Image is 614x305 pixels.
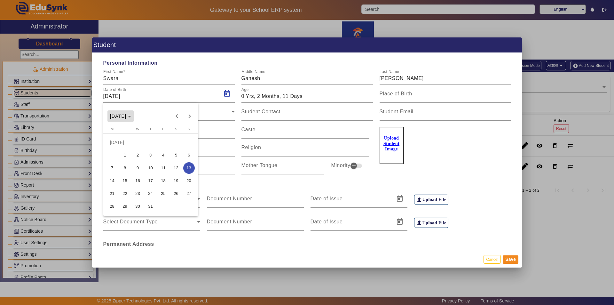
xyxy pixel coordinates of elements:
[183,187,195,200] button: 27 July 2025
[183,174,195,187] button: 20 July 2025
[145,175,156,187] span: 17
[170,162,183,174] button: 12 July 2025
[183,149,195,162] button: 6 July 2025
[106,201,118,212] span: 28
[119,188,131,199] span: 22
[132,149,144,161] span: 2
[170,110,183,123] button: Previous month
[119,149,131,162] button: 1 July 2025
[144,174,157,187] button: 17 July 2025
[170,174,183,187] button: 19 July 2025
[144,162,157,174] button: 10 July 2025
[144,187,157,200] button: 24 July 2025
[145,149,156,161] span: 3
[183,110,196,123] button: Next month
[170,149,183,162] button: 5 July 2025
[158,175,169,187] span: 18
[145,201,156,212] span: 31
[183,162,195,174] span: 13
[106,174,119,187] button: 14 July 2025
[111,127,114,131] span: M
[149,127,152,131] span: T
[170,149,182,161] span: 5
[106,175,118,187] span: 14
[131,174,144,187] button: 16 July 2025
[157,162,170,174] button: 11 July 2025
[183,188,195,199] span: 27
[183,175,195,187] span: 20
[131,187,144,200] button: 23 July 2025
[131,149,144,162] button: 2 July 2025
[132,162,144,174] span: 9
[119,162,131,174] button: 8 July 2025
[106,200,119,213] button: 28 July 2025
[158,188,169,199] span: 25
[106,162,119,174] button: 7 July 2025
[119,187,131,200] button: 22 July 2025
[106,136,195,149] td: [DATE]
[170,188,182,199] span: 26
[145,188,156,199] span: 24
[157,174,170,187] button: 18 July 2025
[132,175,144,187] span: 16
[170,162,182,174] span: 12
[119,162,131,174] span: 8
[131,162,144,174] button: 9 July 2025
[124,127,126,131] span: T
[106,162,118,174] span: 7
[170,187,183,200] button: 26 July 2025
[183,149,195,161] span: 6
[110,114,127,119] span: [DATE]
[175,127,177,131] span: S
[170,175,182,187] span: 19
[144,200,157,213] button: 31 July 2025
[106,188,118,199] span: 21
[119,200,131,213] button: 29 July 2025
[183,162,195,174] button: 13 July 2025
[144,149,157,162] button: 3 July 2025
[131,200,144,213] button: 30 July 2025
[132,201,144,212] span: 30
[119,174,131,187] button: 15 July 2025
[132,188,144,199] span: 23
[158,149,169,161] span: 4
[119,175,131,187] span: 15
[145,162,156,174] span: 10
[136,127,139,131] span: W
[119,149,131,161] span: 1
[107,110,134,122] button: Choose month and year
[119,201,131,212] span: 29
[188,127,190,131] span: S
[162,127,164,131] span: F
[158,162,169,174] span: 11
[157,187,170,200] button: 25 July 2025
[106,187,119,200] button: 21 July 2025
[157,149,170,162] button: 4 July 2025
